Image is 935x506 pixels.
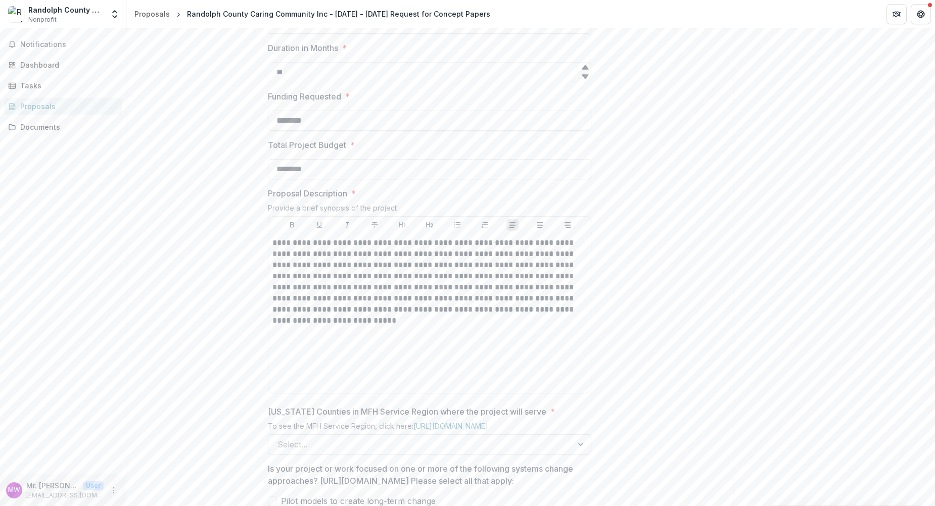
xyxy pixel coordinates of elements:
button: Heading 1 [396,219,408,231]
button: Align Center [534,219,546,231]
button: Italicize [341,219,353,231]
button: More [108,484,120,496]
button: Align Right [562,219,574,231]
div: Documents [20,122,114,132]
p: Funding Requested [268,90,341,103]
div: Randolph County Caring Community Inc - [DATE] - [DATE] Request for Concept Papers [187,9,490,19]
a: Dashboard [4,57,122,73]
button: Bullet List [451,219,463,231]
button: Align Left [506,219,519,231]
div: Proposals [20,101,114,112]
p: Proposal Description [268,187,347,199]
img: Randolph County Caring Community Inc [8,6,24,22]
div: Mr. Brian Williams [8,487,20,493]
p: Total Project Budget [268,139,346,151]
p: Duration in Months [268,42,338,54]
a: Documents [4,119,122,135]
button: Get Help [911,4,931,24]
div: To see the MFH Service Region, click here: [268,422,591,434]
div: Proposals [134,9,170,19]
button: Notifications [4,36,122,53]
span: Nonprofit [28,15,57,24]
button: Heading 2 [424,219,436,231]
button: Open entity switcher [108,4,122,24]
nav: breadcrumb [130,7,494,21]
button: Bold [286,219,298,231]
p: [US_STATE] Counties in MFH Service Region where the project will serve [268,406,546,418]
a: Proposals [130,7,174,21]
p: User [83,481,104,490]
div: Tasks [20,80,114,91]
div: Randolph County Caring Community Inc [28,5,104,15]
div: Dashboard [20,60,114,70]
p: Mr. [PERSON_NAME] [26,480,79,491]
span: Notifications [20,40,118,49]
p: [EMAIL_ADDRESS][DOMAIN_NAME] [26,491,104,500]
button: Strike [368,219,381,231]
button: Underline [313,219,325,231]
a: Tasks [4,77,122,94]
button: Partners [886,4,907,24]
a: Proposals [4,98,122,115]
p: Is your project or work focused on one or more of the following systems change approaches? [URL][... [268,463,585,487]
a: [URL][DOMAIN_NAME] [413,422,488,430]
div: Provide a brief synopsis of the project [268,204,591,216]
button: Ordered List [479,219,491,231]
